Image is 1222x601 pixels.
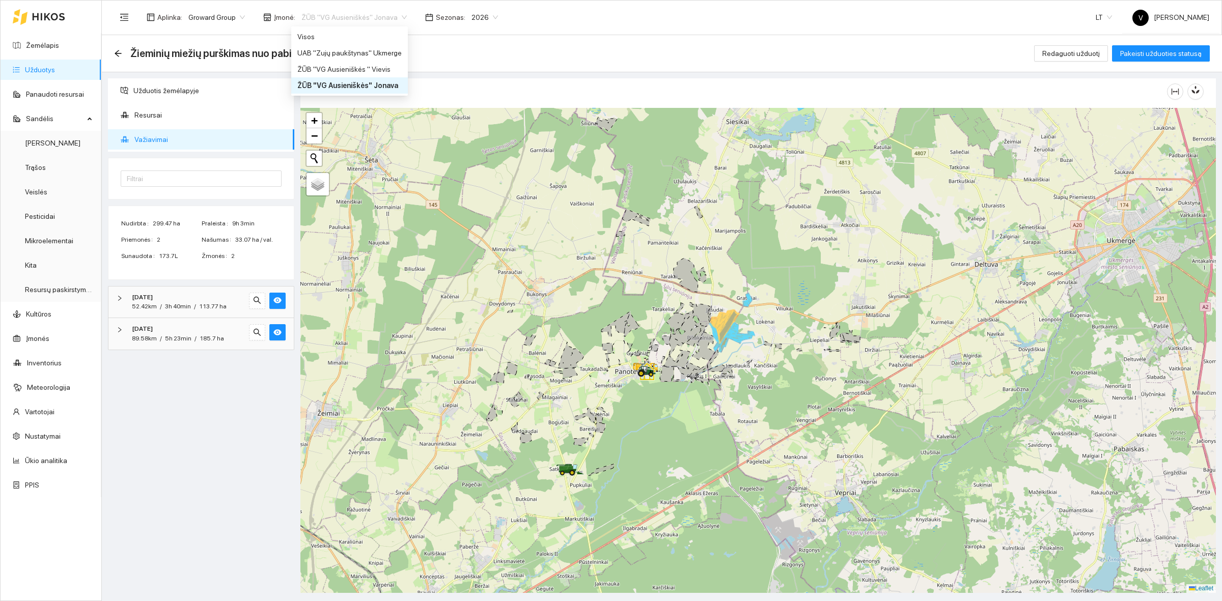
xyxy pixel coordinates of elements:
[253,328,261,338] span: search
[291,28,408,45] div: Visos
[25,261,37,269] a: Kita
[147,13,155,21] span: layout
[311,129,318,142] span: −
[194,303,196,310] span: /
[25,188,47,196] a: Veislės
[25,432,61,440] a: Nustatymai
[157,12,182,23] span: Aplinka :
[269,293,286,309] button: eye
[26,334,49,342] a: Įmonės
[132,335,157,342] span: 89.58km
[121,251,159,261] span: Sunaudota
[199,303,227,310] span: 113.77 ha
[159,251,201,261] span: 173.7L
[25,66,55,74] a: Užduotys
[157,235,201,245] span: 2
[235,235,281,245] span: 33.07 ha / val.
[25,237,73,245] a: Mikroelementai
[27,383,70,391] a: Meteorologija
[1096,10,1112,25] span: LT
[313,77,1167,106] div: Žemėlapis
[249,293,265,309] button: search
[269,324,286,340] button: eye
[274,12,295,23] span: Įmonė :
[200,335,224,342] span: 185.7 ha
[232,219,281,228] span: 9h 3min
[134,105,286,125] span: Resursai
[1132,13,1209,21] span: [PERSON_NAME]
[188,10,245,25] span: Groward Group
[1167,83,1183,100] button: column-width
[1120,48,1202,59] span: Pakeisti užduoties statusą
[307,128,322,144] a: Zoom out
[121,235,157,245] span: Priemonės
[165,335,191,342] span: 5h 23min
[1168,88,1183,96] span: column-width
[27,359,62,367] a: Inventorius
[134,129,286,150] span: Važiavimai
[307,151,322,166] button: Initiate a new search
[25,408,54,416] a: Vartotojai
[132,303,157,310] span: 52.42km
[1034,45,1108,62] button: Redaguoti užduotį
[120,13,129,22] span: menu-fold
[311,114,318,127] span: +
[301,10,407,25] span: ŽŪB "VG Ausieniškės" Jonava
[25,481,39,489] a: PPIS
[132,325,153,332] strong: [DATE]
[26,108,84,129] span: Sandėlis
[114,7,134,27] button: menu-fold
[132,294,153,301] strong: [DATE]
[291,77,408,94] div: ŽŪB "VG Ausieniškės" Jonava
[26,90,84,98] a: Panaudoti resursai
[1138,10,1143,26] span: V
[1042,48,1100,59] span: Redaguoti užduotį
[307,113,322,128] a: Zoom in
[425,13,433,21] span: calendar
[297,31,402,42] div: Visos
[1112,45,1210,62] button: Pakeisti užduoties statusą
[1189,585,1213,592] a: Leaflet
[114,49,122,58] span: arrow-left
[26,310,51,318] a: Kultūros
[291,45,408,61] div: UAB "Zujų paukštynas" Ukmerge
[108,318,294,350] div: [DATE]89.58km/5h 23min/185.7 hasearcheye
[160,335,162,342] span: /
[25,212,55,220] a: Pesticidai
[307,173,329,195] a: Layers
[291,61,408,77] div: ŽŪB "VG Ausieniškės " Vievis
[297,47,402,59] div: UAB "Zujų paukštynas" Ukmerge
[253,296,261,306] span: search
[263,13,271,21] span: shop
[297,64,402,75] div: ŽŪB "VG Ausieniškės " Vievis
[202,219,232,228] span: Praleista
[165,303,191,310] span: 3h 40min
[25,285,94,294] a: Resursų paskirstymas
[114,49,122,58] div: Atgal
[133,80,286,101] span: Užduotis žemėlapyje
[25,139,80,147] a: [PERSON_NAME]
[273,328,282,338] span: eye
[202,235,235,245] span: Našumas
[26,41,59,49] a: Žemėlapis
[108,287,294,318] div: [DATE]52.42km/3h 40min/113.77 hasearcheye
[202,251,231,261] span: Žmonės
[117,295,123,301] span: right
[471,10,498,25] span: 2026
[121,219,153,228] span: Nudirbta
[117,327,123,333] span: right
[195,335,197,342] span: /
[130,45,301,62] span: Žieminių miežių purškimas nuo pabirų
[1034,49,1108,58] a: Redaguoti užduotį
[25,163,46,171] a: Trąšos
[297,80,402,91] div: ŽŪB "VG Ausieniškės" Jonava
[436,12,465,23] span: Sezonas :
[273,296,282,306] span: eye
[153,219,201,228] span: 299.47 ha
[25,456,67,465] a: Ūkio analitika
[249,324,265,340] button: search
[231,251,281,261] span: 2
[160,303,162,310] span: /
